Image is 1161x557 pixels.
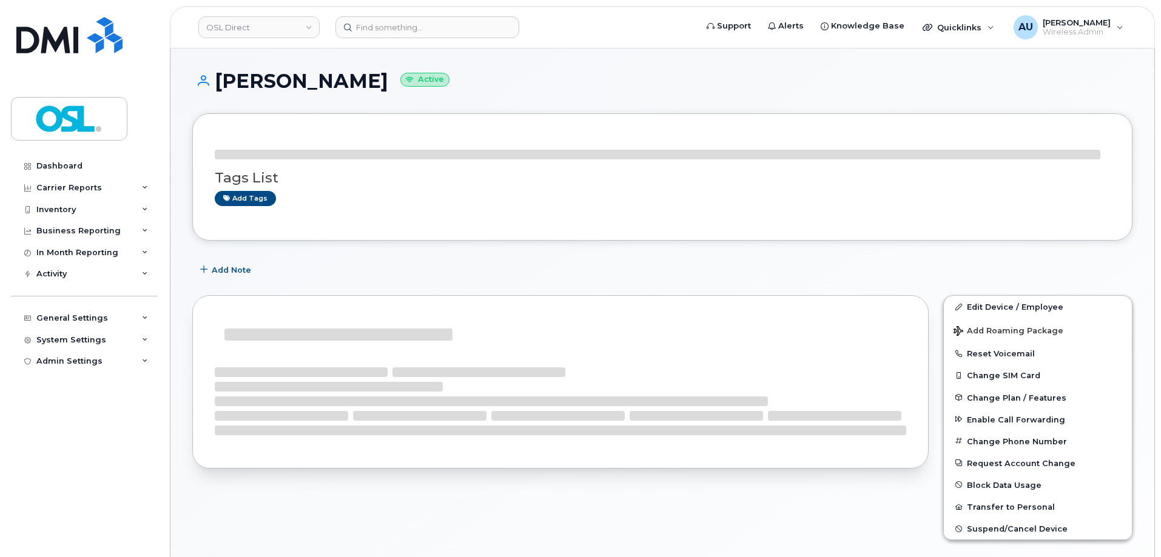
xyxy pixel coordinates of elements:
[944,430,1132,452] button: Change Phone Number
[967,393,1066,402] span: Change Plan / Features
[400,73,449,87] small: Active
[944,496,1132,518] button: Transfer to Personal
[944,318,1132,342] button: Add Roaming Package
[944,409,1132,430] button: Enable Call Forwarding
[192,259,261,281] button: Add Note
[944,364,1132,386] button: Change SIM Card
[212,264,251,276] span: Add Note
[215,191,276,206] a: Add tags
[944,342,1132,364] button: Reset Voicemail
[944,296,1132,318] a: Edit Device / Employee
[944,518,1132,539] button: Suspend/Cancel Device
[192,70,1132,92] h1: [PERSON_NAME]
[215,170,1110,185] h3: Tags List
[967,415,1065,424] span: Enable Call Forwarding
[944,474,1132,496] button: Block Data Usage
[967,524,1068,533] span: Suspend/Cancel Device
[944,387,1132,409] button: Change Plan / Features
[944,452,1132,474] button: Request Account Change
[954,326,1063,338] span: Add Roaming Package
